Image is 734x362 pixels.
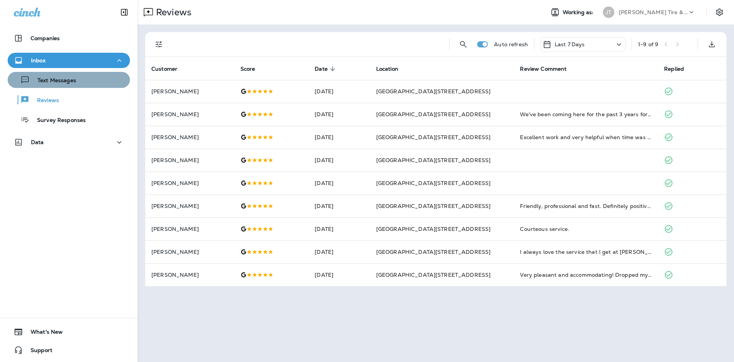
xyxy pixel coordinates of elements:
[151,249,228,255] p: [PERSON_NAME]
[114,5,135,20] button: Collapse Sidebar
[520,225,652,233] div: Courteous service.
[456,37,471,52] button: Search Reviews
[520,271,652,279] div: Very pleasant and accommodating! Dropped my vehicle off in the morning for tire rotation, balanci...
[520,248,652,256] div: I always love the service that I get at Jensen Tire! The guys at the 144th and Q shop treat me ve...
[151,65,187,72] span: Customer
[8,72,130,88] button: Text Messages
[309,126,370,149] td: [DATE]
[520,65,576,72] span: Review Comment
[638,41,658,47] div: 1 - 9 of 9
[555,41,585,47] p: Last 7 Days
[704,37,719,52] button: Export as CSV
[23,347,52,356] span: Support
[520,110,652,118] div: We've been coming here for the past 3 years for all of our tire repairs/replacement. The customer...
[376,66,398,72] span: Location
[8,343,130,358] button: Support
[8,31,130,46] button: Companies
[376,248,491,255] span: [GEOGRAPHIC_DATA][STREET_ADDRESS]
[151,203,228,209] p: [PERSON_NAME]
[31,35,60,41] p: Companies
[315,65,338,72] span: Date
[31,57,45,63] p: Inbox
[309,80,370,103] td: [DATE]
[376,180,491,187] span: [GEOGRAPHIC_DATA][STREET_ADDRESS]
[309,240,370,263] td: [DATE]
[603,6,614,18] div: JT
[151,37,167,52] button: Filters
[23,329,63,338] span: What's New
[619,9,688,15] p: [PERSON_NAME] Tire & Auto
[309,172,370,195] td: [DATE]
[520,133,652,141] div: Excellent work and very helpful when time was short. They made it happen.
[376,226,491,232] span: [GEOGRAPHIC_DATA][STREET_ADDRESS]
[151,157,228,163] p: [PERSON_NAME]
[520,66,567,72] span: Review Comment
[376,88,491,95] span: [GEOGRAPHIC_DATA][STREET_ADDRESS]
[151,180,228,186] p: [PERSON_NAME]
[151,134,228,140] p: [PERSON_NAME]
[376,111,491,118] span: [GEOGRAPHIC_DATA][STREET_ADDRESS]
[29,97,59,104] p: Reviews
[151,226,228,232] p: [PERSON_NAME]
[563,9,595,16] span: Working as:
[376,203,491,209] span: [GEOGRAPHIC_DATA][STREET_ADDRESS]
[309,263,370,286] td: [DATE]
[8,53,130,68] button: Inbox
[30,77,76,84] p: Text Messages
[315,66,328,72] span: Date
[376,134,491,141] span: [GEOGRAPHIC_DATA][STREET_ADDRESS]
[240,65,265,72] span: Score
[153,6,192,18] p: Reviews
[8,324,130,339] button: What's New
[309,195,370,218] td: [DATE]
[664,66,684,72] span: Replied
[29,117,86,124] p: Survey Responses
[31,139,44,145] p: Data
[151,111,228,117] p: [PERSON_NAME]
[309,218,370,240] td: [DATE]
[309,103,370,126] td: [DATE]
[8,135,130,150] button: Data
[151,88,228,94] p: [PERSON_NAME]
[664,65,694,72] span: Replied
[376,157,491,164] span: [GEOGRAPHIC_DATA][STREET_ADDRESS]
[494,41,528,47] p: Auto refresh
[713,5,726,19] button: Settings
[376,271,491,278] span: [GEOGRAPHIC_DATA][STREET_ADDRESS]
[151,66,177,72] span: Customer
[151,272,228,278] p: [PERSON_NAME]
[309,149,370,172] td: [DATE]
[8,112,130,128] button: Survey Responses
[8,92,130,108] button: Reviews
[520,202,652,210] div: Friendly, professional and fast. Definitely positive experience
[240,66,255,72] span: Score
[376,65,408,72] span: Location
